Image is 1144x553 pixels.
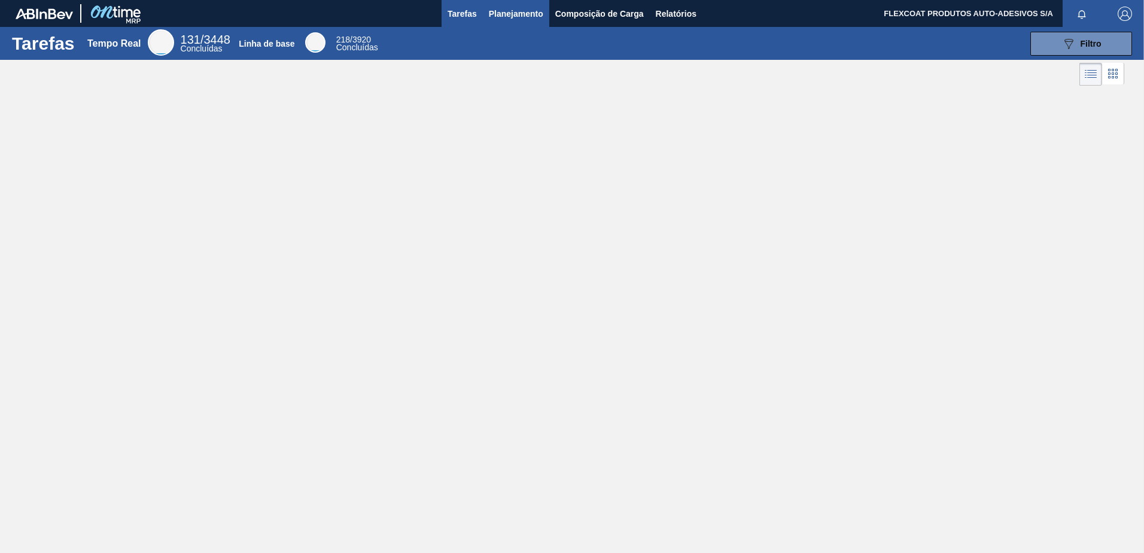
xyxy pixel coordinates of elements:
[148,29,174,56] div: Real Time
[336,42,378,52] span: Concluídas
[1102,63,1124,86] div: Visão em Cards
[1118,7,1132,21] img: Logout
[336,35,371,44] span: /
[203,33,230,46] font: 3448
[1081,39,1102,48] span: Filtro
[555,7,644,21] span: Composição de Carga
[489,7,543,21] span: Planejamento
[16,8,73,19] img: TNhmsLtSVTkK8tSr43FrP2fwEKptu5GPRR3wAAAABJRU5ErkJggg==
[336,36,378,51] div: Base Line
[656,7,696,21] span: Relatórios
[1030,32,1132,56] button: Filtro
[305,32,325,53] div: Base Line
[12,37,75,50] h1: Tarefas
[1079,63,1102,86] div: Visão em Lista
[181,33,200,46] span: 131
[448,7,477,21] span: Tarefas
[181,35,230,53] div: Real Time
[181,33,230,46] span: /
[87,38,141,49] div: Tempo Real
[336,35,350,44] span: 218
[239,39,294,48] div: Linha de base
[181,44,223,53] span: Concluídas
[1063,5,1101,22] button: Notificações
[352,35,371,44] font: 3920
